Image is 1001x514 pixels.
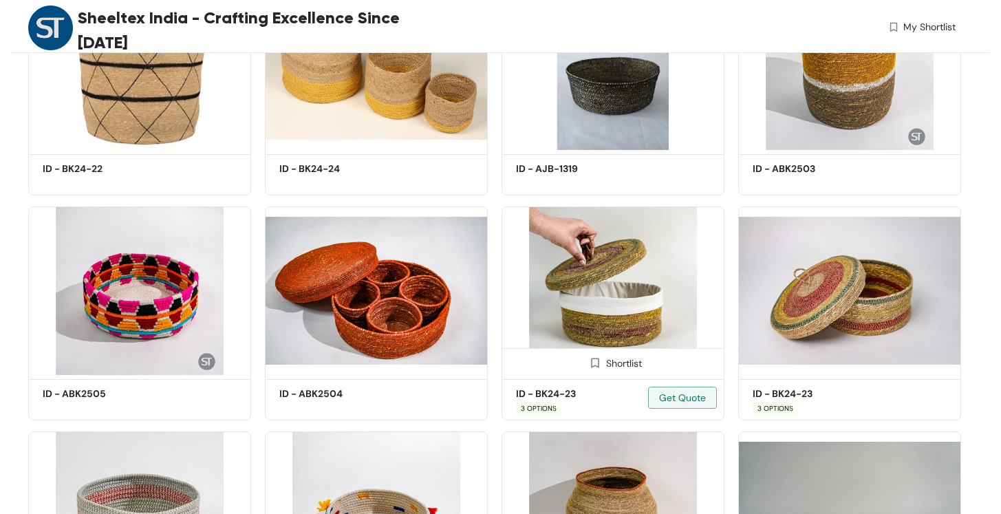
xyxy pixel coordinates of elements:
button: Get Quote [648,387,717,409]
h5: ID - BK24-23 [753,387,870,401]
h5: ID - BK24-24 [279,162,396,176]
h5: ID - BK24-22 [43,162,160,176]
img: a8bfb1b2-75fe-49bb-b1b7-399ced20f139 [502,206,724,374]
span: Sheeltex India - Crafting Excellence Since [DATE] [78,6,426,55]
img: Buyer Portal [28,6,73,50]
h5: ID - AJB-1319 [516,162,633,176]
img: 9d255864-9041-487c-8032-d31a23ec7c55 [265,206,488,374]
h5: ID - ABK2504 [279,387,396,401]
h5: ID - BK24-23 [516,387,633,401]
span: My Shortlist [903,20,956,34]
img: wishlist [887,20,900,34]
h5: ID - ABK2503 [753,162,870,176]
img: ed896729-1777-4fd1-b054-fb74f4553e55 [738,206,961,374]
img: Shortlist [588,356,601,370]
span: 3 OPTIONS [753,402,798,416]
img: 72bd7e61-56ed-4b26-a643-fde8d500a4d4 [28,206,251,374]
h5: ID - ABK2505 [43,387,160,401]
span: 3 OPTIONS [516,402,561,416]
div: Shortlist [584,356,642,369]
span: Get Quote [659,390,706,405]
